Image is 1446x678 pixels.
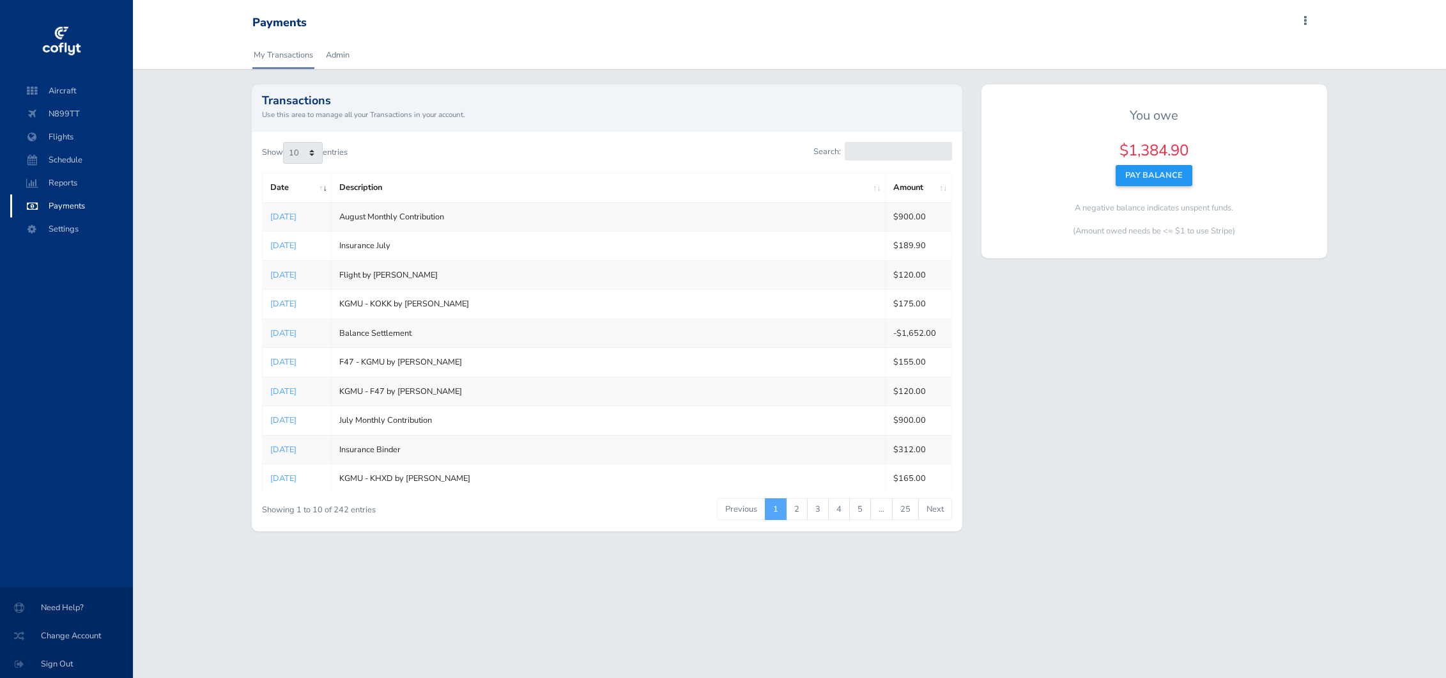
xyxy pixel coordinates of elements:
[270,386,296,397] a: [DATE]
[885,348,951,377] td: $155.00
[807,498,829,520] a: 3
[252,16,307,30] div: Payments
[332,377,886,406] td: KGMU - F47 by [PERSON_NAME]
[992,201,1317,214] p: A negative balance indicates unspent funds.
[885,435,951,464] td: $312.00
[892,498,919,520] a: 25
[325,41,351,69] a: Admin
[23,171,120,194] span: Reports
[270,356,296,368] a: [DATE]
[270,240,296,251] a: [DATE]
[270,473,296,484] a: [DATE]
[885,319,951,347] td: -$1,652.00
[15,624,118,647] span: Change Account
[23,79,120,102] span: Aircraft
[992,225,1317,237] p: (Amount owed needs be <= $1 to use Stripe)
[845,142,952,161] input: Search:
[270,269,296,281] a: [DATE]
[332,260,886,289] td: Flight by [PERSON_NAME]
[918,498,952,520] a: Next
[23,217,120,240] span: Settings
[1116,165,1192,185] button: Pay Balance
[332,319,886,347] td: Balance Settlement
[283,142,323,164] select: Showentries
[15,596,118,619] span: Need Help?
[252,41,314,69] a: My Transactions
[849,498,871,520] a: 5
[23,125,120,148] span: Flights
[332,173,886,202] th: Description: activate to sort column ascending
[23,194,120,217] span: Payments
[23,102,120,125] span: N899TT
[270,298,296,310] a: [DATE]
[263,173,332,202] th: Date: activate to sort column ascending
[885,290,951,319] td: $175.00
[332,435,886,464] td: Insurance Binder
[332,464,886,493] td: KGMU - KHXD by [PERSON_NAME]
[262,497,540,517] div: Showing 1 to 10 of 242 entries
[828,498,850,520] a: 4
[332,232,886,260] td: Insurance July
[885,202,951,231] td: $900.00
[765,498,787,520] a: 1
[332,202,886,231] td: August Monthly Contribution
[40,22,82,61] img: coflyt logo
[332,348,886,377] td: F47 - KGMU by [PERSON_NAME]
[262,95,952,106] h2: Transactions
[332,290,886,319] td: KGMU - KOKK by [PERSON_NAME]
[885,377,951,406] td: $120.00
[885,406,951,435] td: $900.00
[270,327,296,339] a: [DATE]
[23,148,120,171] span: Schedule
[992,141,1317,160] h4: $1,384.90
[885,173,951,202] th: Amount: activate to sort column ascending
[270,414,296,426] a: [DATE]
[885,232,951,260] td: $189.90
[992,108,1317,123] h5: You owe
[813,142,952,161] label: Search:
[270,444,296,455] a: [DATE]
[270,211,296,223] a: [DATE]
[885,260,951,289] td: $120.00
[262,142,348,164] label: Show entries
[15,652,118,675] span: Sign Out
[262,109,952,120] small: Use this area to manage all your Transactions in your account.
[332,406,886,435] td: July Monthly Contribution
[786,498,808,520] a: 2
[885,464,951,493] td: $165.00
